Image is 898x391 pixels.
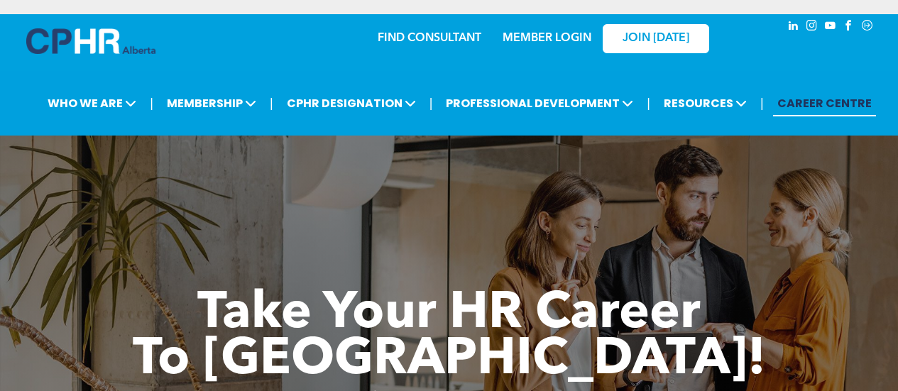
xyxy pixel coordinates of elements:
span: RESOURCES [659,90,751,116]
li: | [270,89,273,118]
span: CPHR DESIGNATION [283,90,420,116]
li: | [150,89,153,118]
span: MEMBERSHIP [163,90,261,116]
span: Take Your HR Career [197,289,701,340]
span: WHO WE ARE [43,90,141,116]
a: MEMBER LOGIN [503,33,591,44]
a: Social network [860,18,875,37]
li: | [647,89,650,118]
a: facebook [841,18,857,37]
a: linkedin [786,18,801,37]
a: FIND CONSULTANT [378,33,481,44]
li: | [760,89,764,118]
span: To [GEOGRAPHIC_DATA]! [133,335,766,386]
a: JOIN [DATE] [603,24,709,53]
a: youtube [823,18,838,37]
a: CAREER CENTRE [773,90,876,116]
img: A blue and white logo for cp alberta [26,28,155,54]
a: instagram [804,18,820,37]
li: | [429,89,433,118]
span: JOIN [DATE] [623,32,689,45]
span: PROFESSIONAL DEVELOPMENT [442,90,637,116]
